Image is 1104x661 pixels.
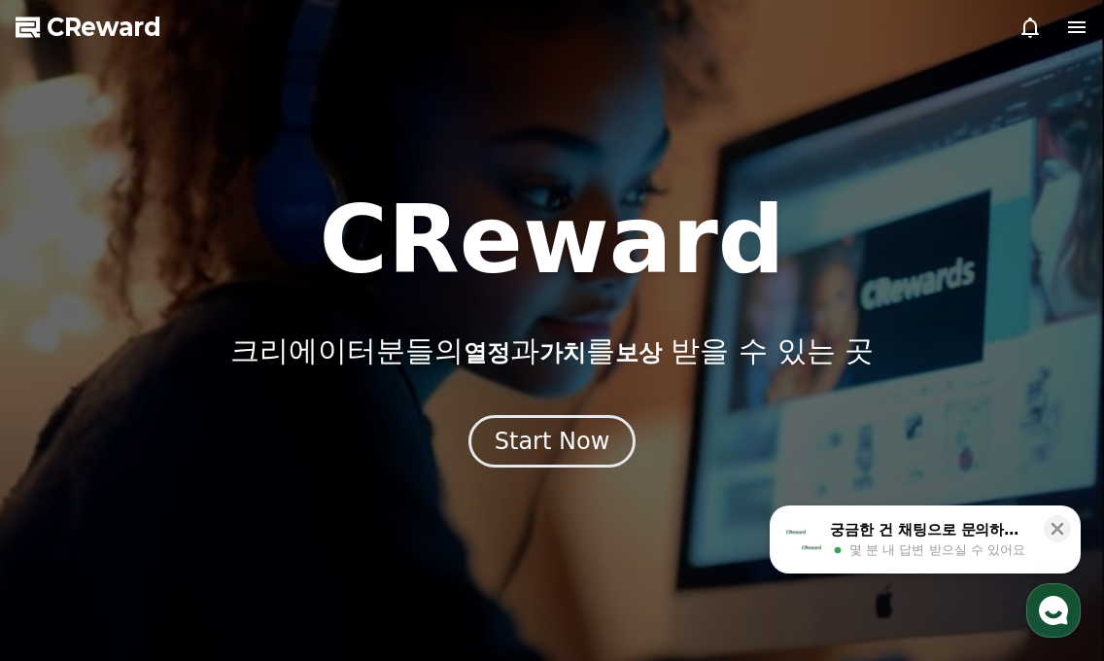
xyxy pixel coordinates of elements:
[464,339,510,366] span: 열정
[615,339,662,366] span: 보상
[468,415,637,468] button: Start Now
[16,12,161,43] a: CReward
[468,435,637,453] a: Start Now
[128,500,251,548] a: 대화
[319,193,784,287] h1: CReward
[251,500,373,548] a: 설정
[230,333,874,368] p: 크리에이터분들의 과 를 받을 수 있는 곳
[178,530,201,545] span: 대화
[6,500,128,548] a: 홈
[539,339,586,366] span: 가치
[61,529,73,544] span: 홈
[300,529,324,544] span: 설정
[495,426,610,457] div: Start Now
[47,12,161,43] span: CReward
